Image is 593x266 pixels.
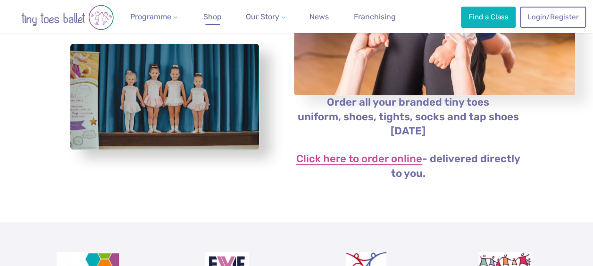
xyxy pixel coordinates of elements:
[242,8,289,26] a: Our Story
[350,8,400,26] a: Franchising
[293,152,523,181] p: - delivered directly to you.
[309,12,329,21] span: News
[293,95,523,139] p: Order all your branded tiny toes uniform, shoes, tights, socks and tap shoes [DATE]
[296,154,422,165] a: Click here to order online
[70,44,259,150] a: View full-size image
[203,12,222,21] span: Shop
[126,8,181,26] a: Programme
[200,8,226,26] a: Shop
[246,12,279,21] span: Our Story
[130,12,171,21] span: Programme
[354,12,396,21] span: Franchising
[461,7,516,27] a: Find a Class
[306,8,333,26] a: News
[11,5,124,30] img: tiny toes ballet
[520,7,586,27] a: Login/Register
